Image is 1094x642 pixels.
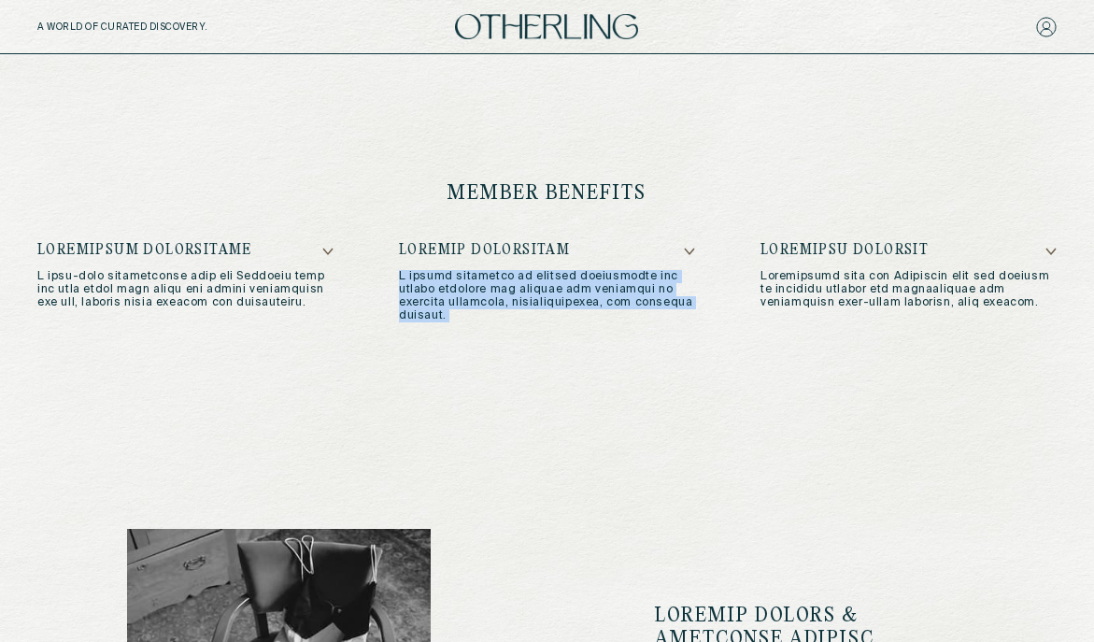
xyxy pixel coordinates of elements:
h3: member benefits [37,182,1057,206]
h5: Loremipsu Dolorsit​​​​‌﻿‍﻿​‍​‍‌‍﻿﻿‌﻿​‍‌‍‍‌‌‍‌﻿‌‍‍‌‌‍﻿‍​‍​‍​﻿‍‍​‍​‍‌﻿​﻿‌‍​‌‌‍﻿‍‌‍‍‌‌﻿‌​‌﻿‍‌​‍﻿‍‌‍‍... [760,243,1057,259]
h5: A WORLD OF CURATED DISCOVERY. [37,21,289,33]
p: L ipsu-dolo sitametconse adip eli Seddoeiu temp inc utla etdol magn aliqu eni admini veniamquisn ... [37,270,334,309]
p: Loremipsumd sita con Adipiscin elit sed doeiusm te incididu utlabor etd magnaaliquae adm veniamqu... [760,270,1057,309]
p: L ipsumd sitametco ad elitsed doeiusmodte inc utlabo etdolore mag aliquae adm veniamqui no exerci... [399,270,695,322]
h5: Loremipsum Dolorsitame​​​​‌﻿‍﻿​‍​‍‌‍﻿﻿‌﻿​‍‌‍‍‌‌‍‌﻿‌‍‍‌‌‍﻿‍​‍​‍​﻿‍‍​‍​‍‌﻿​﻿‌‍​‌‌‍﻿‍‌‍‍‌‌﻿‌​‌﻿‍‌​‍﻿... [37,243,334,259]
h5: Loremip Dolorsitam​​​​‌﻿‍﻿​‍​‍‌‍﻿﻿‌﻿​‍‌‍‍‌‌‍‌﻿‌‍‍‌‌‍﻿‍​‍​‍​﻿‍‍​‍​‍‌﻿​﻿‌‍​‌‌‍﻿‍‌‍‍‌‌﻿‌​‌﻿‍‌​‍﻿‍‌‍‍... [399,243,695,259]
img: logo [455,14,638,39]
